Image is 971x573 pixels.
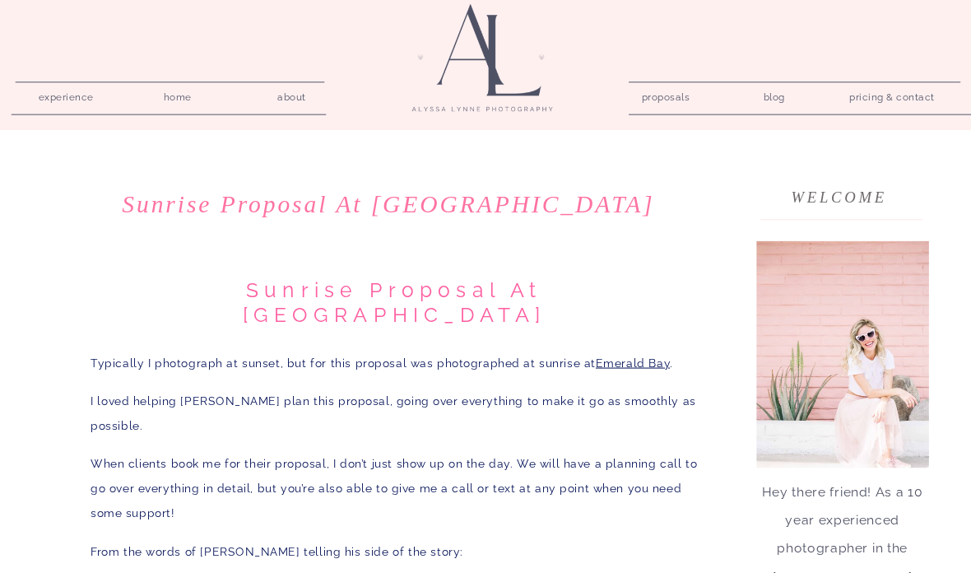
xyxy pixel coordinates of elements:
span: Emerald Bay [596,356,670,370]
a: experience [27,86,104,102]
h3: welcome [788,184,890,201]
a: blog [751,86,797,102]
a: home [155,86,201,102]
a: pricing & contact [843,86,941,109]
h1: Sunrise proposal at [GEOGRAPHIC_DATA] [91,278,697,327]
p: From the words of [PERSON_NAME] telling his side of the story: [91,539,697,564]
p: Typically I photograph at sunset, but for this proposal was photographed at sunrise at . [91,351,697,375]
a: about [268,86,314,102]
p: I loved helping [PERSON_NAME] plan this proposal, going over everything to make it go as smoothly... [91,389,697,439]
h1: Sunrise Proposal at [GEOGRAPHIC_DATA] [85,190,691,219]
p: Hey there friend! As a 10 year experienced photographer in the [GEOGRAPHIC_DATA] area, I'm here t... [756,477,927,558]
p: When clients book me for their proposal, I don’t just show up on the day. We will have a planning... [91,451,697,526]
a: proposals [642,86,688,102]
